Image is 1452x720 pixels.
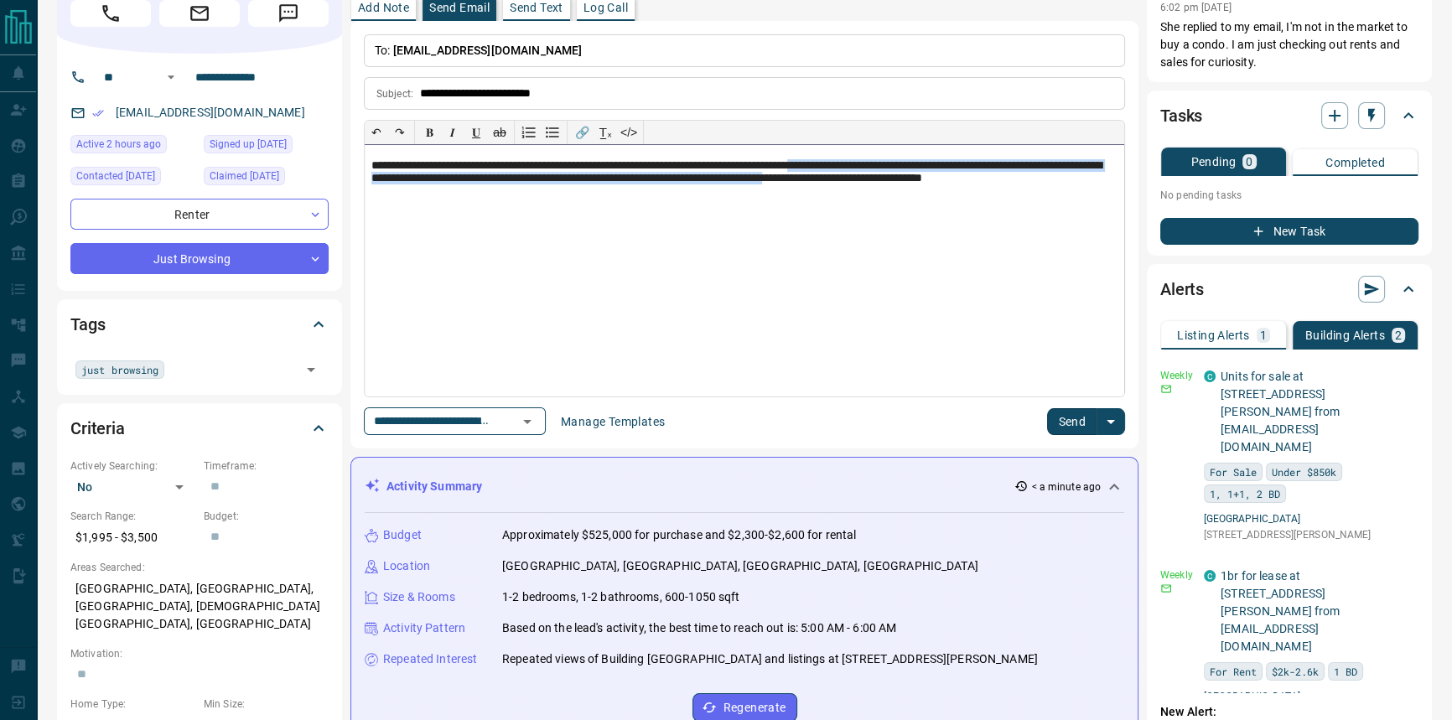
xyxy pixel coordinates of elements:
button: Open [299,358,323,381]
span: Under $850k [1272,464,1336,480]
button: ↶ [365,121,388,144]
p: Subject: [376,86,413,101]
span: Contacted [DATE] [76,168,155,184]
div: No [70,474,195,500]
div: split button [1047,408,1125,435]
span: Claimed [DATE] [210,168,279,184]
h2: Tasks [1160,102,1202,129]
p: 0 [1246,156,1252,168]
div: Criteria [70,408,329,448]
p: Log Call [583,2,628,13]
div: Thu Aug 08 2024 [204,167,329,190]
p: Size & Rooms [383,588,455,606]
div: Tasks [1160,96,1418,136]
p: Home Type: [70,697,195,712]
button: Bullet list [541,121,564,144]
span: Active 2 hours ago [76,136,161,153]
a: Units for sale at [STREET_ADDRESS][PERSON_NAME] from [EMAIL_ADDRESS][DOMAIN_NAME] [1221,370,1340,453]
button: 𝐁 [417,121,441,144]
p: Approximately $525,000 for purchase and $2,300-$2,600 for rental [502,526,856,544]
div: Tags [70,304,329,344]
button: T̲ₓ [594,121,617,144]
p: [GEOGRAPHIC_DATA], [GEOGRAPHIC_DATA], [GEOGRAPHIC_DATA], [GEOGRAPHIC_DATA] [502,557,978,575]
span: 1 BD [1334,663,1357,680]
p: Send Text [510,2,563,13]
p: $1,995 - $3,500 [70,524,195,552]
p: Location [383,557,430,575]
button: Send [1047,408,1097,435]
span: [EMAIL_ADDRESS][DOMAIN_NAME] [393,44,583,57]
p: [GEOGRAPHIC_DATA], [GEOGRAPHIC_DATA], [GEOGRAPHIC_DATA], [DEMOGRAPHIC_DATA][GEOGRAPHIC_DATA], [GE... [70,575,329,638]
svg: Email Verified [92,107,104,119]
p: Activity Pattern [383,619,465,637]
div: Just Browsing [70,243,329,274]
a: [GEOGRAPHIC_DATA] [1204,691,1418,702]
span: 𝐔 [472,126,480,139]
s: ab [493,126,506,139]
button: </> [617,121,640,144]
p: Completed [1325,157,1385,168]
a: 1br for lease at [STREET_ADDRESS][PERSON_NAME] from [EMAIL_ADDRESS][DOMAIN_NAME] [1221,569,1340,653]
p: Activity Summary [386,478,482,495]
h2: Tags [70,311,105,338]
p: Areas Searched: [70,560,329,575]
svg: Email [1160,383,1172,395]
p: Listing Alerts [1177,329,1250,341]
button: Numbered list [517,121,541,144]
button: 𝑰 [441,121,464,144]
p: Building Alerts [1305,329,1385,341]
p: Budget [383,526,422,544]
span: $2k-2.6k [1272,663,1319,680]
div: condos.ca [1204,570,1216,582]
p: She replied to my email, I'm not in the market to buy a condo. I am just checking out rents and s... [1160,18,1418,71]
span: Signed up [DATE] [210,136,287,153]
p: 1 [1260,329,1267,341]
p: Add Note [358,2,409,13]
p: Search Range: [70,509,195,524]
p: [STREET_ADDRESS][PERSON_NAME] [1204,527,1418,542]
svg: Email [1160,583,1172,594]
button: New Task [1160,218,1418,245]
p: Motivation: [70,646,329,661]
p: Repeated views of Building [GEOGRAPHIC_DATA] and listings at [STREET_ADDRESS][PERSON_NAME] [502,650,1038,668]
p: Timeframe: [204,458,329,474]
div: Activity Summary< a minute ago [365,471,1124,502]
p: 6:02 pm [DATE] [1160,2,1232,13]
p: Actively Searching: [70,458,195,474]
div: Sun May 01 2022 [204,135,329,158]
p: Budget: [204,509,329,524]
p: Min Size: [204,697,329,712]
div: Renter [70,199,329,230]
button: ab [488,121,511,144]
span: For Rent [1210,663,1257,680]
button: Open [161,67,181,87]
button: ↷ [388,121,412,144]
a: [EMAIL_ADDRESS][DOMAIN_NAME] [116,106,305,119]
h2: Criteria [70,415,125,442]
h2: Alerts [1160,276,1204,303]
p: Send Email [429,2,490,13]
span: For Sale [1210,464,1257,480]
div: Thu Aug 08 2024 [70,167,195,190]
span: 1, 1+1, 2 BD [1210,485,1280,502]
button: 🔗 [570,121,594,144]
p: 1-2 bedrooms, 1-2 bathrooms, 600-1050 sqft [502,588,740,606]
div: condos.ca [1204,370,1216,382]
div: Alerts [1160,269,1418,309]
a: [GEOGRAPHIC_DATA] [1204,513,1418,525]
span: just browsing [81,361,158,378]
p: Pending [1190,156,1236,168]
button: Open [516,410,539,433]
button: 𝐔 [464,121,488,144]
p: Weekly [1160,368,1194,383]
p: No pending tasks [1160,183,1418,208]
p: < a minute ago [1031,479,1101,495]
p: Repeated Interest [383,650,477,668]
button: Manage Templates [551,408,675,435]
p: Based on the lead's activity, the best time to reach out is: 5:00 AM - 6:00 AM [502,619,896,637]
p: Weekly [1160,567,1194,583]
p: 2 [1395,329,1402,341]
p: To: [364,34,1125,67]
div: Mon Sep 15 2025 [70,135,195,158]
